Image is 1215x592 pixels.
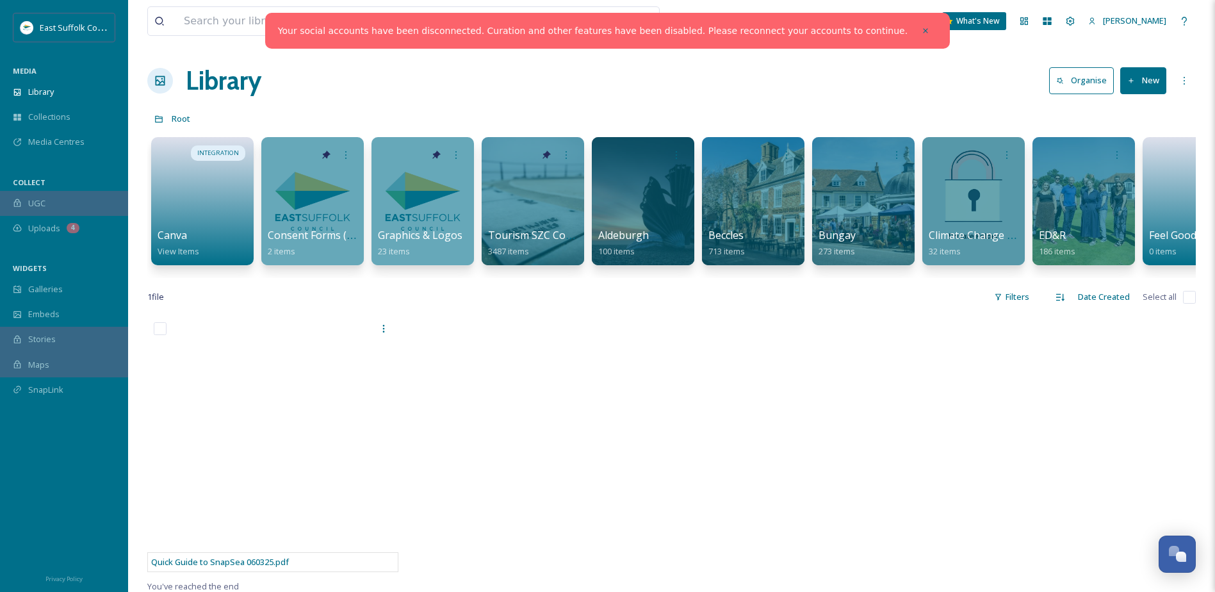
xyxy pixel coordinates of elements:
span: You've reached the end [147,580,239,592]
span: Privacy Policy [45,575,83,583]
span: View Items [158,245,199,257]
span: 23 items [378,245,410,257]
span: 3487 items [488,245,529,257]
img: ESC%20Logo.png [20,21,33,34]
span: Climate Change & Sustainability [929,228,1081,242]
span: SnapLink [28,384,63,396]
a: What's New [942,12,1006,30]
span: Collections [28,111,70,123]
span: Embeds [28,308,60,320]
a: Aldeburgh100 items [598,229,649,257]
a: Library [186,62,261,100]
span: Select all [1143,291,1177,303]
span: Galleries [28,283,63,295]
span: Uploads [28,222,60,234]
span: Library [28,86,54,98]
div: 4 [67,223,79,233]
span: Canva [158,228,187,242]
a: Privacy Policy [45,570,83,586]
a: Your social accounts have been disconnected. Curation and other features have been disabled. Plea... [278,24,908,38]
span: COLLECT [13,177,45,187]
div: Filters [988,284,1036,309]
a: Consent Forms (Template)2 items [268,229,396,257]
span: [PERSON_NAME] [1103,15,1166,26]
span: ED&R [1039,228,1066,242]
span: Bungay [819,228,856,242]
span: Consent Forms (Template) [268,228,396,242]
span: Graphics & Logos [378,228,462,242]
span: WIDGETS [13,263,47,273]
button: Open Chat [1159,536,1196,573]
span: 0 items [1149,245,1177,257]
span: East Suffolk Council [40,21,115,33]
a: Graphics & Logos23 items [378,229,462,257]
span: 2 items [268,245,295,257]
span: 100 items [598,245,635,257]
span: Maps [28,359,49,371]
span: Aldeburgh [598,228,649,242]
span: UGC [28,197,45,210]
span: 1 file [147,291,164,303]
span: Tourism SZC Commissions 1124 [488,228,642,242]
button: Organise [1049,67,1114,94]
button: New [1120,67,1166,94]
a: INTEGRATIONCanvaView Items [147,131,257,265]
span: 273 items [819,245,855,257]
a: Beccles713 items [708,229,745,257]
a: Tourism SZC Commissions 11243487 items [488,229,642,257]
a: [PERSON_NAME] [1082,8,1173,33]
span: Media Centres [28,136,85,148]
span: 32 items [929,245,961,257]
a: Root [172,111,190,126]
div: Date Created [1072,284,1136,309]
input: Search your library [177,7,555,35]
span: 713 items [708,245,745,257]
span: 186 items [1039,245,1075,257]
span: Root [172,113,190,124]
span: Quick Guide to SnapSea 060325.pdf [151,556,289,568]
span: Beccles [708,228,744,242]
span: INTEGRATION [197,149,239,158]
span: MEDIA [13,66,37,76]
a: Climate Change & Sustainability32 items [929,229,1081,257]
a: View all files [578,8,653,33]
span: Stories [28,333,56,345]
a: ED&R186 items [1039,229,1075,257]
a: Bungay273 items [819,229,856,257]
